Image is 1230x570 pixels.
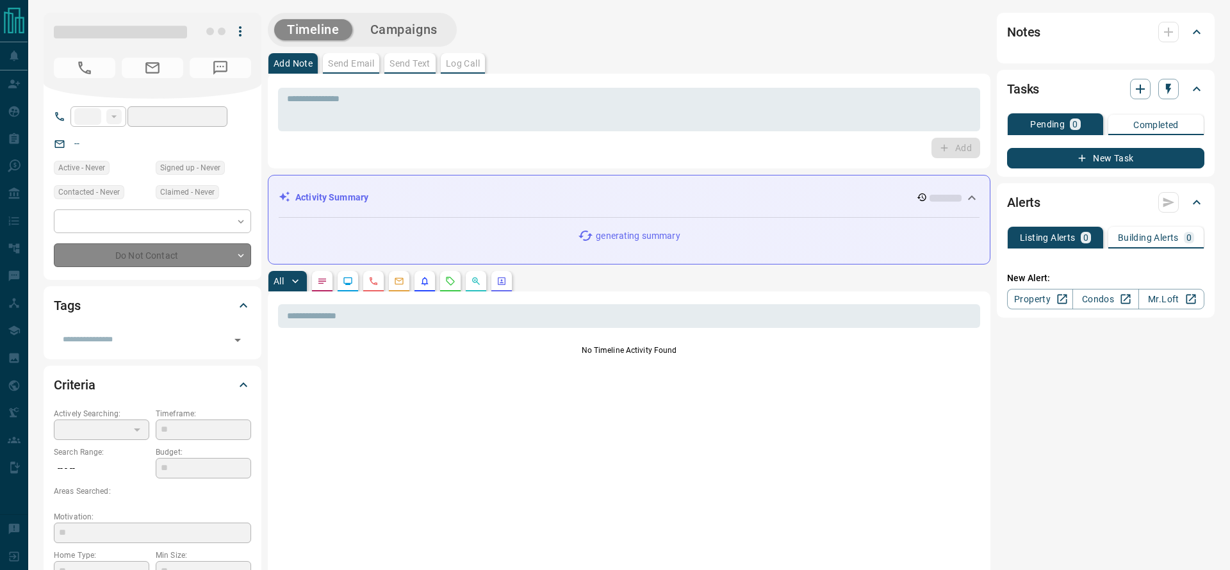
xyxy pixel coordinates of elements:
p: 0 [1072,120,1078,129]
h2: Tasks [1007,79,1039,99]
p: Search Range: [54,446,149,458]
svg: Listing Alerts [420,276,430,286]
svg: Lead Browsing Activity [343,276,353,286]
p: Building Alerts [1118,233,1179,242]
button: Campaigns [357,19,450,40]
svg: Calls [368,276,379,286]
button: Timeline [274,19,352,40]
p: Home Type: [54,550,149,561]
svg: Requests [445,276,455,286]
button: Open [229,331,247,349]
a: -- [74,138,79,149]
h2: Tags [54,295,80,316]
button: New Task [1007,148,1204,168]
p: No Timeline Activity Found [278,345,980,356]
p: Add Note [274,59,313,68]
span: No Email [122,58,183,78]
span: Active - Never [58,161,105,174]
div: Alerts [1007,187,1204,218]
p: Min Size: [156,550,251,561]
p: -- - -- [54,458,149,479]
p: 0 [1186,233,1192,242]
a: Property [1007,289,1073,309]
a: Condos [1072,289,1138,309]
h2: Notes [1007,22,1040,42]
span: No Number [54,58,115,78]
svg: Opportunities [471,276,481,286]
p: Areas Searched: [54,485,251,497]
p: Timeframe: [156,408,251,419]
span: Contacted - Never [58,186,120,199]
div: Tasks [1007,74,1204,104]
span: Signed up - Never [160,161,220,174]
p: Actively Searching: [54,408,149,419]
p: generating summary [596,229,680,243]
span: Claimed - Never [160,186,215,199]
p: Listing Alerts [1020,233,1076,242]
div: Notes [1007,17,1204,47]
p: Pending [1030,120,1065,129]
p: 0 [1083,233,1088,242]
p: Motivation: [54,511,251,523]
svg: Emails [394,276,404,286]
p: New Alert: [1007,272,1204,285]
div: Criteria [54,370,251,400]
div: Tags [54,290,251,321]
p: Completed [1133,120,1179,129]
svg: Notes [317,276,327,286]
h2: Criteria [54,375,95,395]
p: All [274,277,284,286]
a: Mr.Loft [1138,289,1204,309]
p: Activity Summary [295,191,368,204]
svg: Agent Actions [496,276,507,286]
p: Budget: [156,446,251,458]
div: Do Not Contact [54,243,251,267]
h2: Alerts [1007,192,1040,213]
span: No Number [190,58,251,78]
div: Activity Summary [279,186,980,209]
